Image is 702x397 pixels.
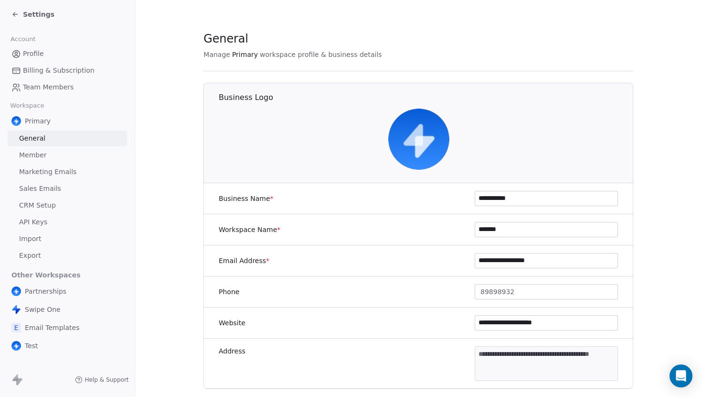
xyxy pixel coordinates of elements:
label: Workspace Name [219,225,280,234]
span: Export [19,251,41,261]
span: Primary [232,50,258,59]
span: Team Members [23,82,74,92]
span: Profile [23,49,44,59]
span: Help & Support [85,376,128,384]
a: Profile [8,46,127,62]
span: E [11,323,21,332]
h1: Business Logo [219,92,634,103]
label: Address [219,346,245,356]
a: Help & Support [75,376,128,384]
span: CRM Setup [19,200,56,210]
span: Sales Emails [19,184,61,194]
a: Export [8,248,127,264]
span: 89898932 [480,287,514,297]
span: Member [19,150,47,160]
span: Swipe One [25,305,61,314]
span: Primary [25,116,51,126]
span: Account [6,32,40,46]
span: Other Workspaces [8,267,85,283]
span: General [203,32,248,46]
span: workspace profile & business details [260,50,382,59]
label: Website [219,318,245,328]
a: General [8,131,127,146]
a: Marketing Emails [8,164,127,180]
img: user_01J93QE9VH11XXZQZDP4TWZEES.jpg [11,341,21,351]
label: Email Address [219,256,269,265]
span: Manage [203,50,230,59]
a: Billing & Subscription [8,63,127,78]
span: Test [25,341,38,351]
span: Workspace [6,99,48,113]
a: Settings [11,10,54,19]
a: Sales Emails [8,181,127,197]
a: Import [8,231,127,247]
span: Partnerships [25,287,66,296]
img: user_01J93QE9VH11XXZQZDP4TWZEES.jpg [388,109,449,170]
div: Open Intercom Messenger [670,364,692,387]
span: Email Templates [25,323,79,332]
a: API Keys [8,214,127,230]
span: Settings [23,10,54,19]
label: Phone [219,287,239,297]
label: Business Name [219,194,274,203]
span: General [19,133,45,143]
a: CRM Setup [8,198,127,213]
button: 89898932 [475,284,618,299]
img: user_01J93QE9VH11XXZQZDP4TWZEES.jpg [11,287,21,296]
span: Marketing Emails [19,167,76,177]
span: API Keys [19,217,47,227]
img: user_01J93QE9VH11XXZQZDP4TWZEES.jpg [11,116,21,126]
img: swipeone-app-icon.png [11,305,21,314]
span: Billing & Subscription [23,66,95,76]
span: Import [19,234,41,244]
a: Team Members [8,79,127,95]
a: Member [8,147,127,163]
